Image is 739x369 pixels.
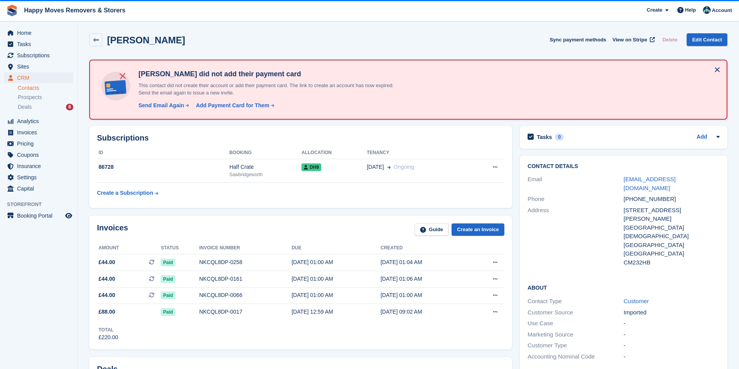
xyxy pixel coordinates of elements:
[624,330,720,339] div: -
[624,215,720,232] div: [PERSON_NAME][GEOGRAPHIC_DATA]
[17,172,64,183] span: Settings
[624,249,720,258] div: [GEOGRAPHIC_DATA]
[97,223,128,236] h2: Invoices
[292,258,381,266] div: [DATE] 01:00 AM
[4,61,73,72] a: menu
[17,39,64,50] span: Tasks
[703,6,711,14] img: Admin
[394,164,414,170] span: Ongoing
[528,319,623,328] div: Use Case
[528,206,623,267] div: Address
[97,242,161,254] th: Amount
[17,138,64,149] span: Pricing
[17,61,64,72] span: Sites
[292,291,381,299] div: [DATE] 01:00 AM
[97,189,153,197] div: Create a Subscription
[229,163,301,171] div: Half Crate
[381,291,469,299] div: [DATE] 01:00 AM
[18,93,73,101] a: Prospects
[659,33,680,46] button: Delete
[199,308,291,316] div: NKCQL8DP-0017
[528,341,623,350] div: Customer Type
[647,6,662,14] span: Create
[624,258,720,267] div: CM232HB
[99,333,118,342] div: £220.00
[21,4,128,17] a: Happy Moves Removers & Storers
[161,242,199,254] th: Status
[17,50,64,61] span: Subscriptions
[17,127,64,138] span: Invoices
[199,275,291,283] div: NKCQL8DP-0161
[528,352,623,361] div: Accounting Nominal Code
[17,210,64,221] span: Booking Portal
[624,206,720,215] div: [STREET_ADDRESS]
[528,163,720,170] h2: Contact Details
[528,297,623,306] div: Contact Type
[6,5,18,16] img: stora-icon-8386f47178a22dfd0bd8f6a31ec36ba5ce8667c1dd55bd0f319d3a0aa187defe.svg
[17,149,64,160] span: Coupons
[196,101,269,110] div: Add Payment Card for Them
[381,258,469,266] div: [DATE] 01:04 AM
[301,163,321,171] span: DH9
[99,258,115,266] span: £44.00
[4,161,73,172] a: menu
[18,103,73,111] a: Deals 6
[624,308,720,317] div: Imported
[555,134,564,141] div: 0
[135,82,407,97] p: This contact did not create their account or add their payment card. The link to create an accoun...
[161,275,175,283] span: Paid
[367,163,384,171] span: [DATE]
[17,27,64,38] span: Home
[161,259,175,266] span: Paid
[624,298,649,304] a: Customer
[4,149,73,160] a: menu
[4,127,73,138] a: menu
[64,211,73,220] a: Preview store
[528,195,623,204] div: Phone
[229,147,301,159] th: Booking
[18,94,42,101] span: Prospects
[528,330,623,339] div: Marketing Source
[292,308,381,316] div: [DATE] 12:59 AM
[4,50,73,61] a: menu
[415,223,449,236] a: Guide
[193,101,275,110] a: Add Payment Card for Them
[292,242,381,254] th: Due
[537,134,552,141] h2: Tasks
[624,176,676,191] a: [EMAIL_ADDRESS][DOMAIN_NAME]
[138,101,184,110] div: Send Email Again
[381,308,469,316] div: [DATE] 09:02 AM
[4,183,73,194] a: menu
[624,232,720,249] div: [DEMOGRAPHIC_DATA] [GEOGRAPHIC_DATA]
[624,341,720,350] div: -
[624,352,720,361] div: -
[301,147,367,159] th: Allocation
[613,36,647,44] span: View on Stripe
[66,104,73,110] div: 6
[229,171,301,178] div: Sawbridgeworth
[107,35,185,45] h2: [PERSON_NAME]
[18,103,32,111] span: Deals
[97,147,229,159] th: ID
[609,33,656,46] a: View on Stripe
[4,172,73,183] a: menu
[4,27,73,38] a: menu
[199,242,291,254] th: Invoice number
[452,223,504,236] a: Create an Invoice
[528,175,623,192] div: Email
[17,183,64,194] span: Capital
[624,319,720,328] div: -
[99,275,115,283] span: £44.00
[4,138,73,149] a: menu
[99,291,115,299] span: £44.00
[624,195,720,204] div: [PHONE_NUMBER]
[17,161,64,172] span: Insurance
[528,283,720,291] h2: About
[4,39,73,50] a: menu
[528,308,623,317] div: Customer Source
[292,275,381,283] div: [DATE] 01:00 AM
[4,116,73,127] a: menu
[381,275,469,283] div: [DATE] 01:06 AM
[161,308,175,316] span: Paid
[97,163,229,171] div: 86728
